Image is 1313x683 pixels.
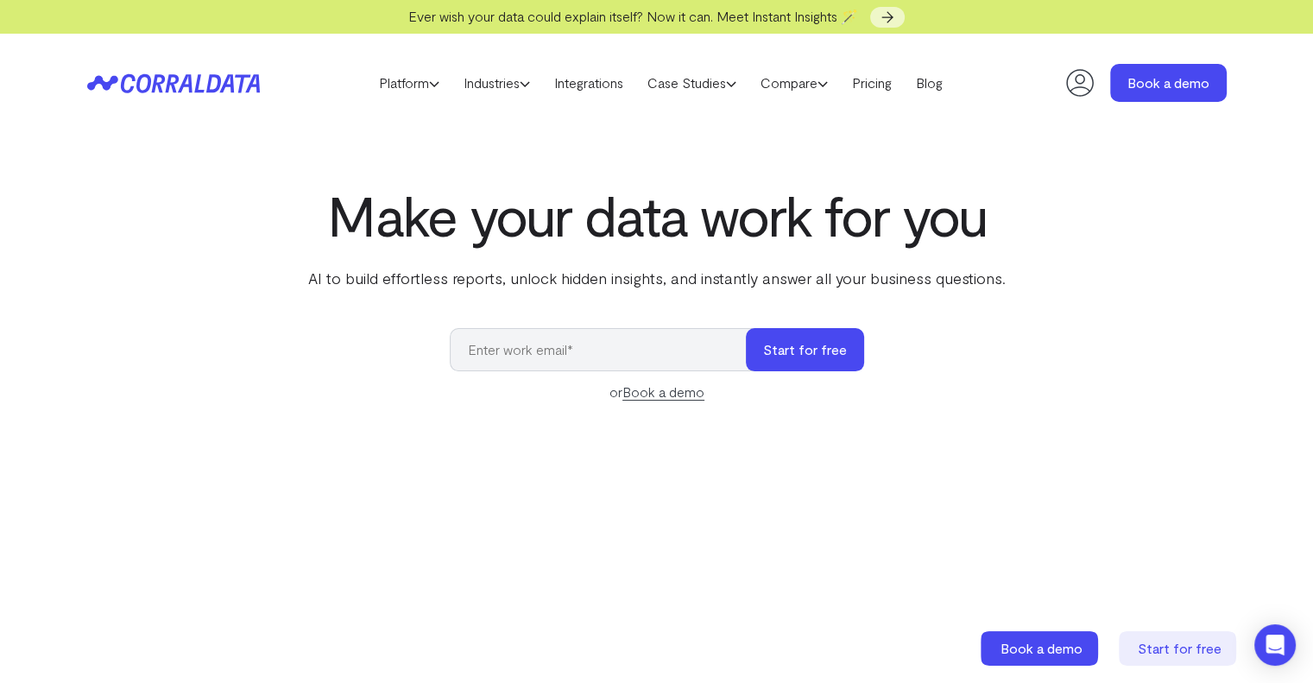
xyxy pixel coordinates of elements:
a: Book a demo [1110,64,1227,102]
a: Blog [904,70,955,96]
a: Integrations [542,70,635,96]
div: or [450,382,864,402]
a: Start for free [1119,631,1240,666]
span: Start for free [1138,640,1221,656]
a: Industries [451,70,542,96]
div: Open Intercom Messenger [1254,624,1296,666]
a: Pricing [840,70,904,96]
a: Book a demo [622,383,704,401]
a: Case Studies [635,70,748,96]
h1: Make your data work for you [305,184,1009,246]
a: Book a demo [981,631,1102,666]
input: Enter work email* [450,328,763,371]
button: Start for free [746,328,864,371]
a: Compare [748,70,840,96]
a: Platform [367,70,451,96]
span: Book a demo [1001,640,1083,656]
span: Ever wish your data could explain itself? Now it can. Meet Instant Insights 🪄 [408,8,858,24]
p: AI to build effortless reports, unlock hidden insights, and instantly answer all your business qu... [305,267,1009,289]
